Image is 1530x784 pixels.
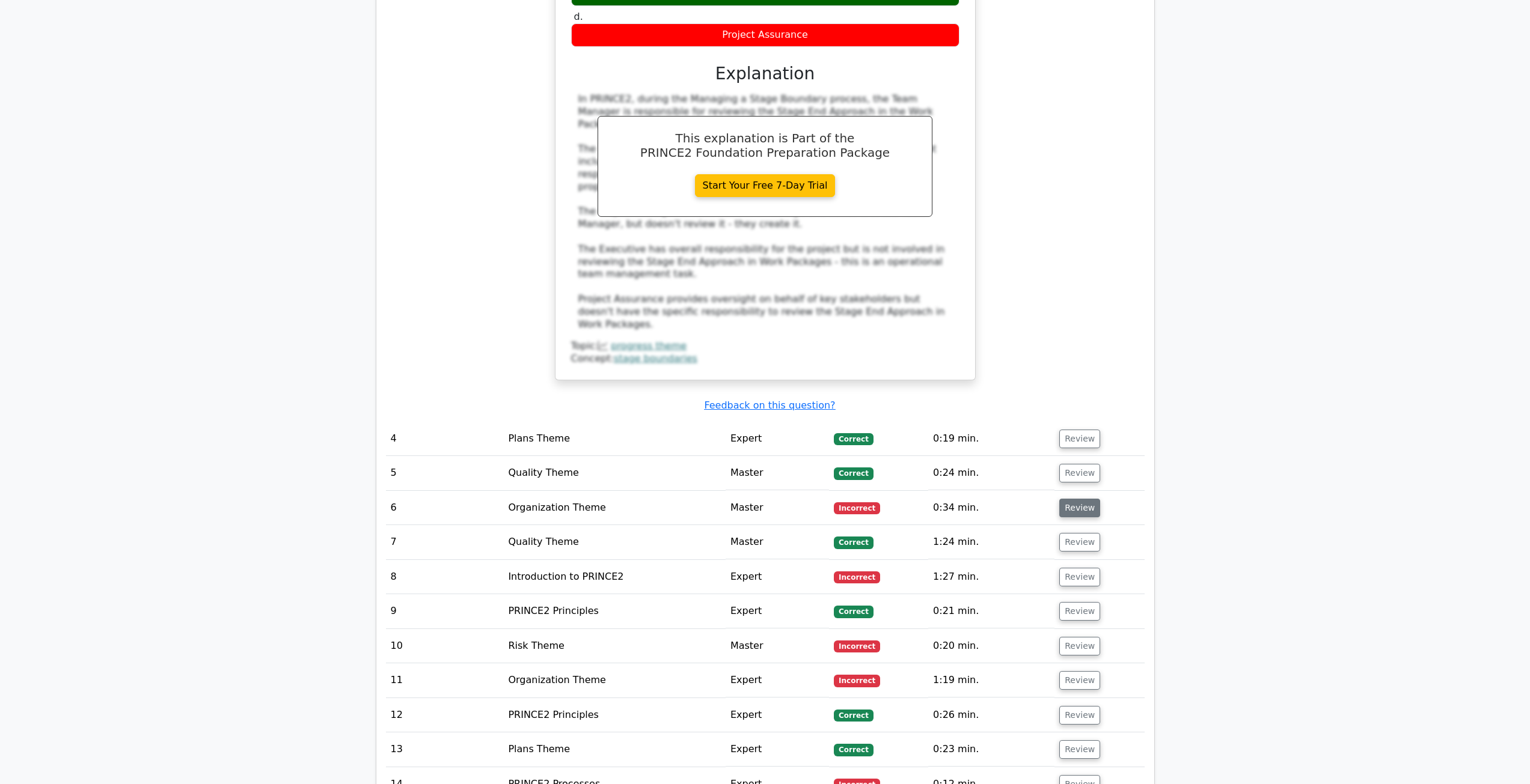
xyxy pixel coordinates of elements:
[928,732,1054,767] td: 0:23 min.
[928,560,1054,594] td: 1:27 min.
[726,594,829,628] td: Expert
[386,663,504,697] td: 11
[386,422,504,456] td: 4
[726,491,829,525] td: Master
[1059,637,1100,655] button: Review
[928,629,1054,663] td: 0:20 min.
[726,732,829,767] td: Expert
[503,525,726,559] td: Quality Theme
[571,353,959,365] div: Concept:
[928,594,1054,628] td: 0:21 min.
[1059,430,1100,448] button: Review
[503,594,726,628] td: PRINCE2 Principles
[503,491,726,525] td: Organization Theme
[726,663,829,697] td: Expert
[928,663,1054,697] td: 1:19 min.
[834,744,873,756] span: Correct
[726,525,829,559] td: Master
[1059,671,1100,690] button: Review
[571,23,959,47] div: Project Assurance
[928,698,1054,732] td: 0:26 min.
[578,93,952,330] div: In PRINCE2, during the Managing a Stage Boundary process, the Team Manager is responsible for rev...
[928,525,1054,559] td: 1:24 min.
[928,456,1054,490] td: 0:24 min.
[386,525,504,559] td: 7
[386,594,504,628] td: 9
[1059,740,1100,759] button: Review
[834,710,873,722] span: Correct
[834,675,880,687] span: Incorrect
[1059,464,1100,482] button: Review
[726,629,829,663] td: Master
[1059,568,1100,586] button: Review
[574,11,583,22] span: d.
[834,433,873,445] span: Correct
[834,536,873,548] span: Correct
[503,456,726,490] td: Quality Theme
[928,491,1054,525] td: 0:34 min.
[503,629,726,663] td: Risk Theme
[578,64,952,84] h3: Explanation
[386,732,504,767] td: 13
[1059,602,1100,621] button: Review
[386,491,504,525] td: 6
[503,422,726,456] td: Plans Theme
[611,340,687,351] a: progress theme
[726,698,829,732] td: Expert
[726,422,829,456] td: Expert
[386,456,504,490] td: 5
[834,640,880,652] span: Incorrect
[503,698,726,732] td: PRINCE2 Principles
[1059,499,1100,517] button: Review
[614,353,697,364] a: stage boundaries
[503,560,726,594] td: Introduction to PRINCE2
[386,560,504,594] td: 8
[928,422,1054,456] td: 0:19 min.
[503,732,726,767] td: Plans Theme
[834,502,880,514] span: Incorrect
[386,629,504,663] td: 10
[1059,706,1100,725] button: Review
[834,606,873,618] span: Correct
[704,400,835,411] a: Feedback on this question?
[834,571,880,583] span: Incorrect
[1059,533,1100,552] button: Review
[834,467,873,479] span: Correct
[386,698,504,732] td: 12
[695,174,836,197] a: Start Your Free 7-Day Trial
[503,663,726,697] td: Organization Theme
[726,560,829,594] td: Expert
[571,340,959,353] div: Topic:
[726,456,829,490] td: Master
